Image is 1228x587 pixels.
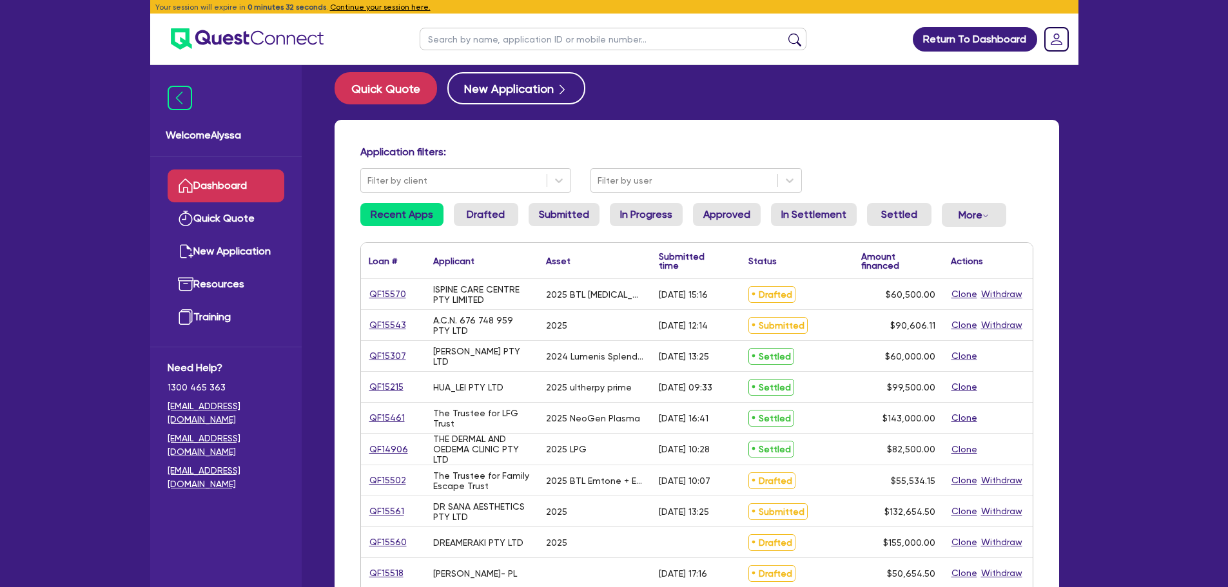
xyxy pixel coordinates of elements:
div: HUA_LEI PTY LTD [433,382,503,392]
div: THE DERMAL AND OEDEMA CLINIC PTY LTD [433,434,531,465]
div: [DATE] 09:33 [659,382,712,392]
button: Clone [951,410,978,425]
div: 2025 NeoGen Plasma [546,413,640,423]
div: [PERSON_NAME]- PL [433,568,517,579]
a: Dropdown toggle [1040,23,1073,56]
div: 2025 ultherpy prime [546,382,632,392]
span: $155,000.00 [883,537,935,548]
span: Settled [748,410,794,427]
a: QF15215 [369,380,404,394]
button: New Application [447,72,585,104]
a: Submitted [529,203,599,226]
a: Resources [168,268,284,301]
a: QF15570 [369,287,407,302]
div: Status [748,256,777,265]
button: Continue your session here. [330,1,431,13]
img: icon-menu-close [168,86,192,110]
div: [DATE] 17:16 [659,568,707,579]
span: $143,000.00 [882,413,935,423]
div: Applicant [433,256,474,265]
div: [DATE] 10:07 [659,476,710,486]
span: 0 minutes 32 seconds [248,3,326,12]
a: Settled [867,203,931,226]
img: quick-quote [178,211,193,226]
a: Dashboard [168,169,284,202]
div: DREAMERAKI PTY LTD [433,537,523,548]
a: QF15543 [369,318,407,332]
a: QF14906 [369,442,409,457]
button: Clone [951,318,978,332]
span: $90,606.11 [890,320,935,331]
a: QF15461 [369,410,405,425]
span: $55,534.15 [891,476,935,486]
div: [DATE] 13:25 [659,351,709,361]
span: Settled [748,348,794,365]
span: Drafted [748,565,795,582]
a: Quick Quote [335,72,447,104]
button: Clone [951,349,978,363]
div: Actions [951,256,983,265]
img: resources [178,276,193,292]
div: A.C.N. 676 748 959 PTY LTD [433,315,531,336]
img: new-application [178,244,193,259]
button: Clone [951,442,978,457]
button: Clone [951,566,978,581]
div: [DATE] 10:28 [659,444,710,454]
a: QF15307 [369,349,407,363]
div: 2025 [546,537,567,548]
span: $99,500.00 [887,382,935,392]
button: Clone [951,504,978,519]
div: Loan # [369,256,397,265]
a: [EMAIL_ADDRESS][DOMAIN_NAME] [168,464,284,491]
div: [DATE] 12:14 [659,320,708,331]
a: Recent Apps [360,203,443,226]
div: 2025 BTL Emtone + Emsella appicator [546,476,643,486]
span: $60,000.00 [885,351,935,361]
span: $82,500.00 [887,444,935,454]
a: QF15502 [369,473,407,488]
a: QF15561 [369,504,405,519]
h4: Application filters: [360,146,1033,158]
input: Search by name, application ID or mobile number... [420,28,806,50]
img: training [178,309,193,325]
span: 1300 465 363 [168,381,284,394]
div: 2025 [546,320,567,331]
button: Quick Quote [335,72,437,104]
div: Amount financed [861,252,935,270]
div: DR SANA AESTHETICS PTY LTD [433,501,531,522]
a: QF15518 [369,566,404,581]
span: Drafted [748,472,795,489]
button: Clone [951,535,978,550]
span: $132,654.50 [884,506,935,517]
div: [DATE] 13:25 [659,506,709,517]
div: 2025 BTL [MEDICAL_DATA] [546,289,643,300]
button: Withdraw [980,473,1023,488]
div: Submitted time [659,252,721,270]
a: [EMAIL_ADDRESS][DOMAIN_NAME] [168,432,284,459]
a: Approved [693,203,761,226]
a: Drafted [454,203,518,226]
img: quest-connect-logo-blue [171,28,324,50]
div: ISPINE CARE CENTRE PTY LIMITED [433,284,531,305]
div: The Trustee for Family Escape Trust [433,470,531,491]
a: Training [168,301,284,334]
span: Submitted [748,503,808,520]
button: Withdraw [980,535,1023,550]
a: Return To Dashboard [913,27,1037,52]
span: Settled [748,379,794,396]
a: QF15560 [369,535,407,550]
div: 2025 [546,506,567,517]
span: Drafted [748,534,795,551]
a: In Settlement [771,203,857,226]
a: In Progress [610,203,683,226]
span: Need Help? [168,360,284,376]
span: $50,654.50 [887,568,935,579]
div: [DATE] 16:41 [659,413,708,423]
span: Welcome Alyssa [166,128,286,143]
button: Dropdown toggle [942,203,1006,227]
button: Clone [951,473,978,488]
button: Clone [951,287,978,302]
a: [EMAIL_ADDRESS][DOMAIN_NAME] [168,399,284,427]
button: Withdraw [980,318,1023,332]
